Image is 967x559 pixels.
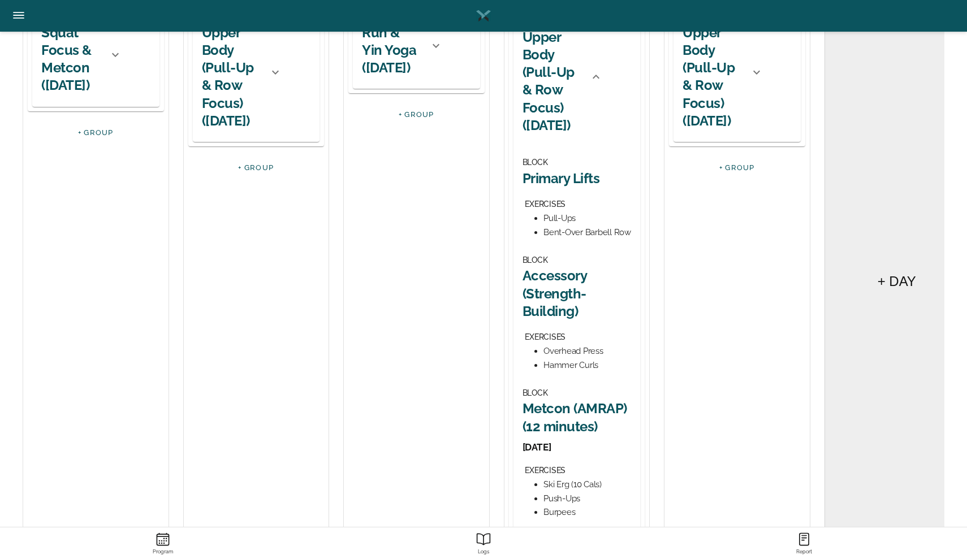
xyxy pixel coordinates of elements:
div: GROUPSquat Focus & Metcon ([DATE]) [32,3,131,107]
a: + GROUP [238,163,274,172]
a: + GROUP [399,110,434,119]
a: ReportLogs [323,527,644,559]
strong: Report [646,549,962,555]
img: Logo [475,7,492,24]
div: EXERCISES [525,197,631,211]
div: GROUPUpper Body (Pull-Up & Row Focus) ([DATE]) [674,3,772,142]
h2: Upper Body (Pull-Up & Row Focus) ([DATE]) [202,24,262,129]
a: + GROUP [78,128,114,137]
div: GROUPUpper Body (Pull-Up & Row Focus) ([DATE]) [193,3,292,142]
div: Hammer Curls [543,358,631,372]
h5: + DAY [878,272,916,291]
h2: Upper Body (Pull-Up & Row Focus) ([DATE]) [683,24,743,129]
div: GROUPUpper Body (Pull-Up & Row Focus) ([DATE]) [513,3,612,151]
div: Burpees [543,505,631,519]
ion-icon: Program [156,532,170,547]
h2: Run & Yin Yoga ([DATE]) [362,24,422,77]
h2: Upper Body (Pull-Up & Row Focus) ([DATE]) [523,28,583,134]
div: Ski Erg (10 Cals) [543,478,631,492]
h3: [DATE] [523,441,632,453]
ion-icon: Side Menu [11,8,26,23]
a: + GROUP [719,163,755,172]
div: GROUPSquat Focus & Metcon ([DATE]) [513,151,641,551]
ion-icon: Report [476,532,491,547]
span: BLOCK [523,158,548,167]
strong: Program [5,549,321,555]
h2: Squat Focus & Metcon ([DATE]) [41,24,102,94]
h2: Primary Lifts [523,170,632,187]
span: BLOCK [523,255,548,265]
span: BLOCK [523,388,548,397]
div: Overhead Press [543,344,631,358]
div: Pull-Ups [543,211,631,226]
a: ReportReport [644,527,965,559]
div: EXERCISES [525,330,631,344]
ion-icon: Report [797,532,811,547]
div: EXERCISES [525,463,631,478]
div: GROUPRun & Yin Yoga ([DATE]) [353,3,452,89]
strong: Logs [325,549,641,555]
div: Push-Ups [543,492,631,506]
a: ProgramProgram [2,527,323,559]
h2: Metcon (AMRAP)(12 minutes) [523,400,632,435]
div: Bent-Over Barbell Row [543,226,631,240]
h2: Accessory (Strength-Building) [523,267,632,320]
